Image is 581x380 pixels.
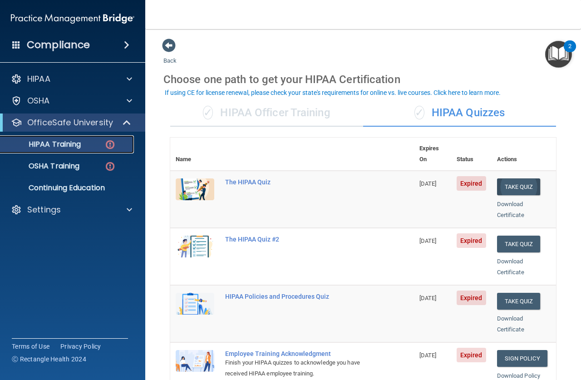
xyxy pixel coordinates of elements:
[11,10,134,28] img: PMB logo
[27,39,90,51] h4: Compliance
[11,95,132,106] a: OSHA
[27,74,50,84] p: HIPAA
[225,178,369,186] div: The HIPAA Quiz
[165,89,501,96] div: If using CE for license renewal, please check your state's requirements for online vs. live cours...
[225,357,369,379] div: Finish your HIPAA quizzes to acknowledge you have received HIPAA employee training.
[11,204,132,215] a: Settings
[27,117,113,128] p: OfficeSafe University
[363,99,556,127] div: HIPAA Quizzes
[12,355,86,364] span: Ⓒ Rectangle Health 2024
[451,138,492,171] th: Status
[163,88,502,97] button: If using CE for license renewal, please check your state's requirements for online vs. live cours...
[457,291,486,305] span: Expired
[6,140,81,149] p: HIPAA Training
[568,46,571,58] div: 2
[497,293,541,310] button: Take Quiz
[497,350,547,367] a: Sign Policy
[104,139,116,150] img: danger-circle.6113f641.png
[492,138,556,171] th: Actions
[497,315,524,333] a: Download Certificate
[225,350,369,357] div: Employee Training Acknowledgment
[104,161,116,172] img: danger-circle.6113f641.png
[497,258,524,276] a: Download Certificate
[170,99,363,127] div: HIPAA Officer Training
[203,106,213,119] span: ✓
[419,237,437,244] span: [DATE]
[163,46,177,64] a: Back
[225,236,369,243] div: The HIPAA Quiz #2
[12,342,49,351] a: Terms of Use
[414,138,451,171] th: Expires On
[419,180,437,187] span: [DATE]
[6,162,79,171] p: OSHA Training
[457,233,486,248] span: Expired
[225,293,369,300] div: HIPAA Policies and Procedures Quiz
[163,66,563,93] div: Choose one path to get your HIPAA Certification
[497,201,524,218] a: Download Certificate
[545,41,572,68] button: Open Resource Center, 2 new notifications
[6,183,130,192] p: Continuing Education
[497,178,541,195] button: Take Quiz
[457,348,486,362] span: Expired
[457,176,486,191] span: Expired
[414,106,424,119] span: ✓
[11,74,132,84] a: HIPAA
[497,372,541,379] a: Download Policy
[27,204,61,215] p: Settings
[60,342,101,351] a: Privacy Policy
[419,295,437,301] span: [DATE]
[11,117,132,128] a: OfficeSafe University
[419,352,437,359] span: [DATE]
[497,236,541,252] button: Take Quiz
[170,138,220,171] th: Name
[27,95,50,106] p: OSHA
